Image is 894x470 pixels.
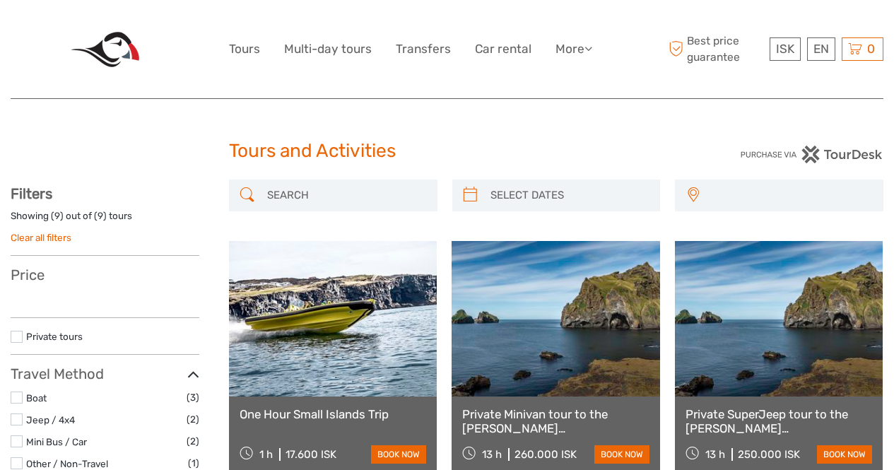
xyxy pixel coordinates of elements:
[26,436,87,447] a: Mini Bus / Car
[187,433,199,450] span: (2)
[482,448,502,461] span: 13 h
[261,183,430,208] input: SEARCH
[475,39,531,59] a: Car rental
[26,331,83,342] a: Private tours
[776,42,794,56] span: ISK
[11,266,199,283] h3: Price
[240,407,426,421] a: One Hour Small Islands Trip
[594,445,649,464] a: book now
[738,448,800,461] div: 250.000 ISK
[705,448,725,461] span: 13 h
[807,37,835,61] div: EN
[259,448,273,461] span: 1 h
[555,39,592,59] a: More
[11,185,52,202] strong: Filters
[11,365,199,382] h3: Travel Method
[71,32,139,67] img: 455-fc339101-563c-49f4-967d-c54edcb1c401_logo_big.jpg
[665,33,766,64] span: Best price guarantee
[462,407,649,436] a: Private Minivan tour to the [PERSON_NAME][GEOGRAPHIC_DATA]: History and Natural Wonders
[26,458,108,469] a: Other / Non-Travel
[98,209,103,223] label: 9
[11,232,71,243] a: Clear all filters
[817,445,872,464] a: book now
[11,209,199,231] div: Showing ( ) out of ( ) tours
[865,42,877,56] span: 0
[686,407,872,436] a: Private SuperJeep tour to the [PERSON_NAME][GEOGRAPHIC_DATA]: History and Natural Wonders
[187,411,199,428] span: (2)
[54,209,60,223] label: 9
[26,392,47,404] a: Boat
[286,448,336,461] div: 17.600 ISK
[514,448,577,461] div: 260.000 ISK
[371,445,426,464] a: book now
[284,39,372,59] a: Multi-day tours
[229,140,666,163] h1: Tours and Activities
[396,39,451,59] a: Transfers
[485,183,654,208] input: SELECT DATES
[26,414,75,425] a: Jeep / 4x4
[740,146,883,163] img: PurchaseViaTourDesk.png
[229,39,260,59] a: Tours
[187,389,199,406] span: (3)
